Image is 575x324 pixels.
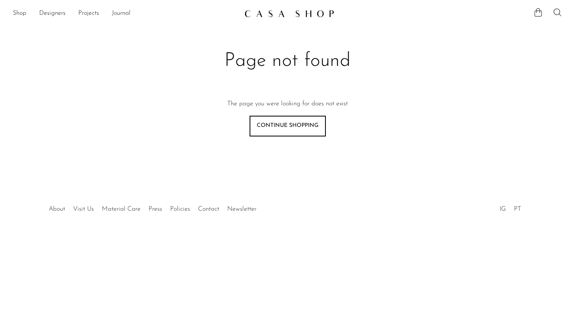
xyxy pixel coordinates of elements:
a: Projects [78,8,99,19]
a: IG [500,206,506,212]
ul: Social Medias [496,200,525,215]
a: PT [514,206,521,212]
nav: Desktop navigation [13,7,238,20]
a: Policies [170,206,190,212]
ul: NEW HEADER MENU [13,7,238,20]
a: Journal [112,8,131,19]
p: The page you were looking for does not exist [227,99,348,109]
a: Contact [198,206,219,212]
a: Designers [39,8,65,19]
a: Press [149,206,162,212]
a: Continue shopping [250,116,326,136]
h1: Page not found [161,49,414,73]
a: About [49,206,65,212]
a: Shop [13,8,26,19]
a: Material Care [102,206,141,212]
ul: Quick links [45,200,260,215]
a: Visit Us [73,206,94,212]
